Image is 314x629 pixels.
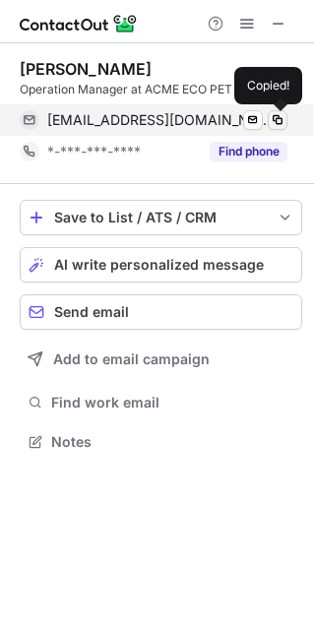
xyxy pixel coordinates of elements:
[20,294,302,330] button: Send email
[20,200,302,235] button: save-profile-one-click
[20,389,302,416] button: Find work email
[20,342,302,377] button: Add to email campaign
[51,433,294,451] span: Notes
[53,351,210,367] span: Add to email campaign
[20,12,138,35] img: ContactOut v5.3.10
[20,59,152,79] div: [PERSON_NAME]
[20,428,302,456] button: Notes
[20,247,302,283] button: AI write personalized message
[51,394,294,411] span: Find work email
[210,142,287,161] button: Reveal Button
[47,111,273,129] span: [EMAIL_ADDRESS][DOMAIN_NAME]
[54,210,268,225] div: Save to List / ATS / CRM
[54,257,264,273] span: AI write personalized message
[20,81,302,98] div: Operation Manager at ACME ECO PET Limited,
[54,304,129,320] span: Send email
